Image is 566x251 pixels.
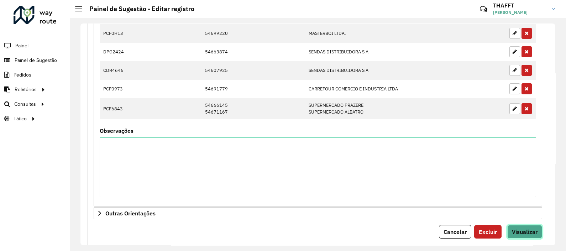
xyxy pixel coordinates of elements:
td: 54607925 [201,61,305,80]
span: [PERSON_NAME] [493,9,546,16]
td: 54691779 [201,80,305,98]
h2: Painel de Sugestão - Editar registro [82,5,194,13]
td: CDR4646 [100,61,141,80]
span: Painel de Sugestão [15,57,57,64]
td: CARREFOUR COMERCIO E INDUSTRIA LTDA [305,80,446,98]
button: Excluir [474,225,502,239]
span: Tático [14,115,27,122]
td: PCF6843 [100,98,141,119]
span: Excluir [479,228,497,235]
td: 54699220 [201,24,305,43]
span: Consultas [14,100,36,108]
td: SENDAS DISTRIBUIDORA S A [305,61,446,80]
td: DPG2424 [100,43,141,61]
td: 54663874 [201,43,305,61]
td: SUPERMERCADO PRAZERE SUPERMERCADO ALBATRO [305,98,446,119]
span: Painel [15,42,28,49]
td: SENDAS DISTRIBUIDORA S A [305,43,446,61]
label: Observações [100,126,133,135]
span: Visualizar [512,228,538,235]
button: Cancelar [439,225,471,239]
td: 54666145 54671167 [201,98,305,119]
span: Relatórios [15,86,37,93]
a: Contato Rápido [476,1,491,17]
h3: THAFFT [493,2,546,9]
td: PCF0H13 [100,24,141,43]
td: MASTERBOI LTDA. [305,24,446,43]
a: Outras Orientações [94,207,542,219]
td: PCF0973 [100,80,141,98]
button: Visualizar [507,225,542,239]
span: Outras Orientações [105,210,156,216]
span: Cancelar [444,228,467,235]
span: Pedidos [14,71,31,79]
